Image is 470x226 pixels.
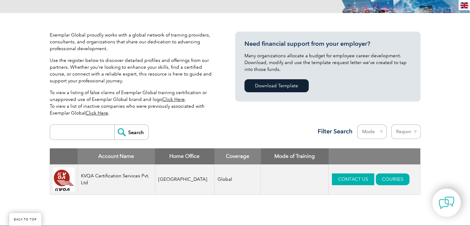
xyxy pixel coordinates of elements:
[439,195,454,211] img: contact-chat.png
[244,52,411,73] p: Many organizations allocate a budget for employee career development. Download, modify and use th...
[155,164,214,195] td: [GEOGRAPHIC_DATA]
[114,125,148,140] input: Search
[50,32,217,52] p: Exemplar Global proudly works with a global network of training providers, consultants, and organ...
[53,167,74,191] img: 6330b304-576f-eb11-a812-00224815377e-logo.png
[214,148,261,164] th: Coverage: activate to sort column ascending
[376,173,409,185] a: COURSES
[244,79,309,92] a: Download Template
[314,128,353,135] h3: Filter Search
[329,148,420,164] th: : activate to sort column ascending
[9,213,41,226] a: BACK TO TOP
[460,2,468,8] img: en
[214,164,261,195] td: Global
[50,89,217,116] p: To view a listing of false claims of Exemplar Global training certification or unapproved use of ...
[244,40,411,48] h3: Need financial support from your employer?
[78,164,155,195] td: KVQA Certification Services Pvt. Ltd
[332,173,374,185] a: CONTACT US
[155,148,214,164] th: Home Office: activate to sort column ascending
[78,148,155,164] th: Account Name: activate to sort column descending
[86,110,108,116] a: Click Here
[162,97,185,102] a: Click Here
[261,148,329,164] th: Mode of Training: activate to sort column ascending
[50,57,217,84] p: Use the register below to discover detailed profiles and offerings from our partners. Whether you...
